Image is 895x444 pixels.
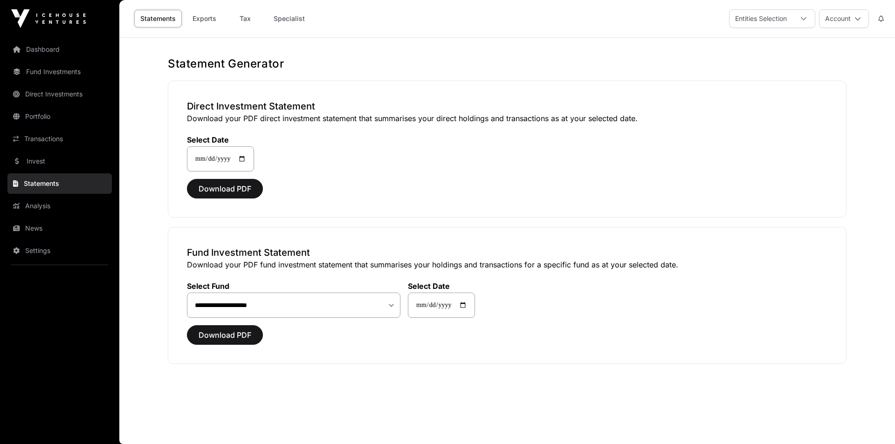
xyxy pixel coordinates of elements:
[7,84,112,104] a: Direct Investments
[7,240,112,261] a: Settings
[168,56,847,71] h1: Statement Generator
[7,196,112,216] a: Analysis
[268,10,311,27] a: Specialist
[187,281,400,291] label: Select Fund
[187,113,827,124] p: Download your PDF direct investment statement that summarises your direct holdings and transactio...
[848,399,895,444] iframe: Chat Widget
[730,10,792,27] div: Entities Selection
[408,281,475,291] label: Select Date
[819,9,869,28] button: Account
[227,10,264,27] a: Tax
[7,151,112,171] a: Invest
[187,325,263,345] button: Download PDF
[187,335,263,344] a: Download PDF
[11,9,86,28] img: Icehouse Ventures Logo
[187,246,827,259] h3: Fund Investment Statement
[7,106,112,127] a: Portfolio
[187,188,263,198] a: Download PDF
[187,100,827,113] h3: Direct Investment Statement
[187,135,254,144] label: Select Date
[186,10,223,27] a: Exports
[134,10,182,27] a: Statements
[7,173,112,194] a: Statements
[199,183,251,194] span: Download PDF
[187,179,263,198] button: Download PDF
[187,259,827,270] p: Download your PDF fund investment statement that summarises your holdings and transactions for a ...
[7,39,112,60] a: Dashboard
[7,129,112,149] a: Transactions
[7,61,112,82] a: Fund Investments
[7,218,112,239] a: News
[199,329,251,341] span: Download PDF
